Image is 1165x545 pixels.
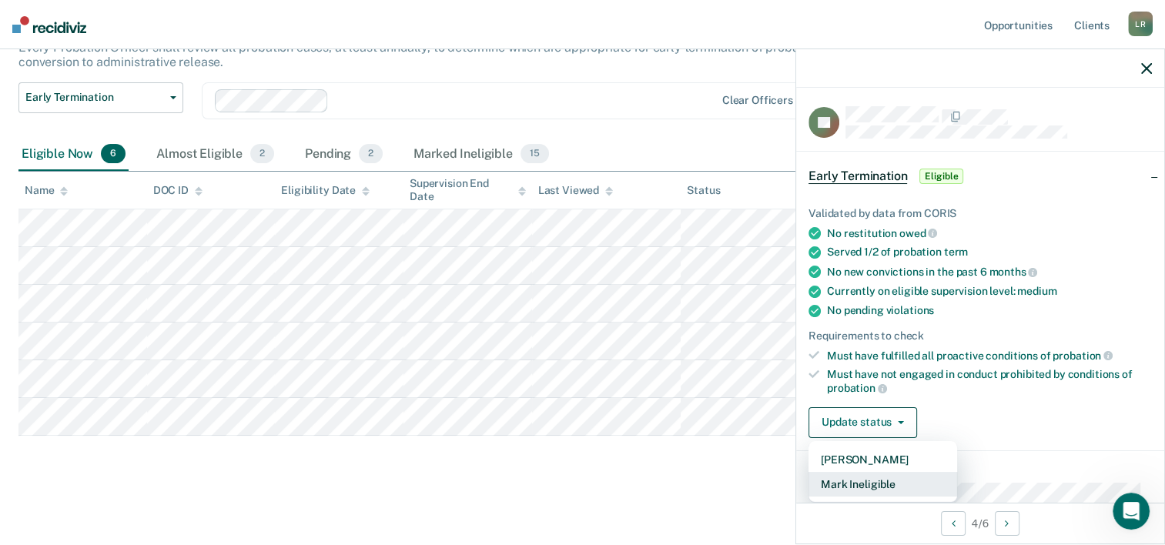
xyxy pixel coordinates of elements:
button: Update status [808,407,917,438]
div: No new convictions in the past 6 [827,265,1152,279]
span: term [944,246,968,258]
div: Early TerminationEligible [796,152,1164,201]
div: DOC ID [153,184,203,197]
button: Previous Opportunity [941,511,966,536]
div: Status [687,184,720,197]
div: 4 / 6 [796,503,1164,543]
span: 2 [250,144,274,164]
img: Recidiviz [12,16,86,33]
div: No restitution [827,226,1152,240]
div: L R [1128,12,1153,36]
iframe: Intercom live chat [1113,493,1150,530]
div: Marked Ineligible [410,138,551,172]
span: 2 [359,144,383,164]
span: Eligible [919,169,963,184]
div: Name [25,184,68,197]
div: Almost Eligible [153,138,277,172]
span: 6 [101,144,126,164]
span: probation [827,382,887,394]
div: No pending [827,304,1152,317]
button: Mark Ineligible [808,472,957,497]
span: months [989,266,1037,278]
span: Early Termination [25,91,164,104]
button: Next Opportunity [995,511,1019,536]
div: Validated by data from CORIS [808,207,1152,220]
span: violations [885,304,934,316]
div: Last Viewed [538,184,613,197]
div: Eligibility Date [281,184,370,197]
button: [PERSON_NAME] [808,447,957,472]
div: Clear officers [722,94,793,107]
div: Eligible Now [18,138,129,172]
span: 15 [521,144,549,164]
div: Currently on eligible supervision level: [827,285,1152,298]
div: Served 1/2 of probation [827,246,1152,259]
div: Supervision End Date [410,177,526,203]
div: Must have not engaged in conduct prohibited by conditions of [827,368,1152,394]
span: owed [899,227,937,239]
dt: Supervision [808,463,1152,476]
div: Requirements to check [808,329,1152,343]
span: Early Termination [808,169,907,184]
div: Pending [302,138,386,172]
span: medium [1017,285,1056,297]
div: Must have fulfilled all proactive conditions of [827,349,1152,363]
span: probation [1053,349,1113,362]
